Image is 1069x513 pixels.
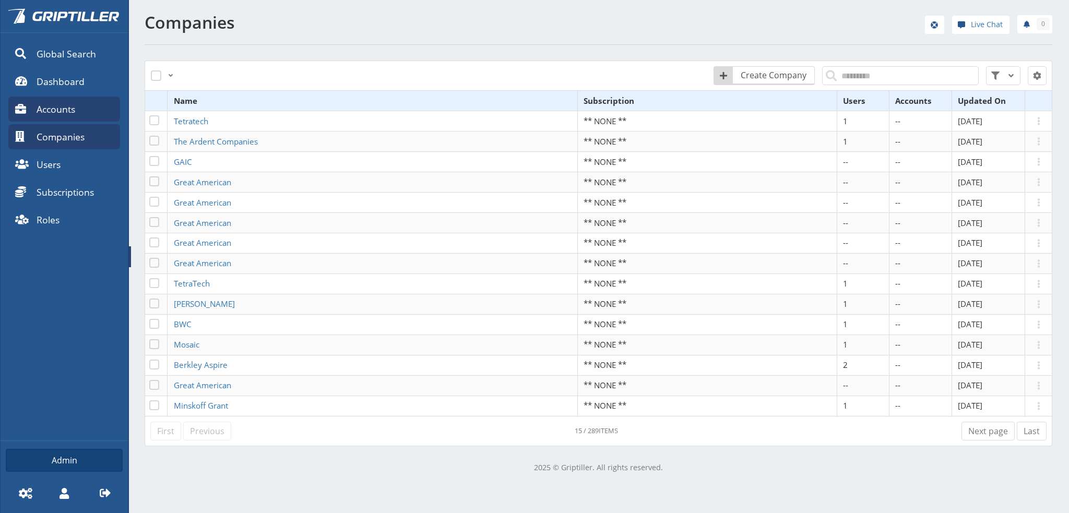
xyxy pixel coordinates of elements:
div: help [925,16,944,37]
div: help [952,16,1009,37]
a: Dashboard [8,69,120,94]
a: 0 [1017,15,1052,33]
span: Users [37,158,61,171]
p: 2025 © Griptiller. All rights reserved. [145,462,1052,473]
span: Accounts [37,102,75,116]
span: 0 [1041,19,1045,29]
span: Companies [37,130,85,144]
a: Roles [8,207,120,232]
a: Admin [6,449,123,472]
a: Companies [8,124,120,149]
a: Users [8,152,120,177]
a: Live Chat [952,16,1009,34]
div: notifications [1009,13,1052,34]
span: Subscriptions [37,185,94,199]
span: Global Search [37,47,96,61]
a: Global Search [8,41,120,66]
span: Dashboard [37,75,85,88]
h1: Companies [145,13,592,32]
a: Accounts [8,97,120,122]
a: Subscriptions [8,180,120,205]
span: Roles [37,213,60,226]
span: Live Chat [971,19,1003,30]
